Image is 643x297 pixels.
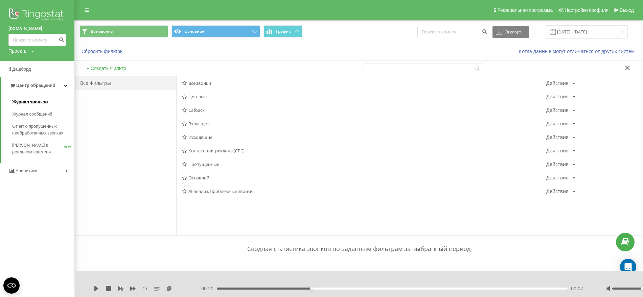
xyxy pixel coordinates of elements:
button: Все звонки [79,25,168,38]
div: Open Intercom Messenger [620,259,636,275]
span: Все звонки [91,29,113,34]
a: [DOMAIN_NAME] [8,25,66,32]
button: График [263,25,302,38]
span: Отчет о пропущенных необработанных звонках [12,123,71,137]
a: [PERSON_NAME] в реальном времениNEW [12,139,74,158]
div: Действия [546,189,569,194]
span: 1 x [142,285,147,292]
span: Центр обращений [16,83,55,88]
div: Проекты [8,48,27,54]
div: Действия [546,162,569,167]
span: Все звонки [182,81,546,85]
span: Реферальная программа [497,7,553,13]
span: 00:07 [571,285,583,292]
span: Настройки профиля [565,7,608,13]
div: Действия [546,108,569,113]
span: AI-анализ. Проблемные звонки [182,189,546,194]
div: Все Фильтры [75,76,176,90]
span: Callback [182,108,546,113]
input: Поиск по номеру [8,34,66,46]
span: Журнал сообщений [12,111,52,118]
button: Open CMP widget [3,277,20,294]
button: Сбросить фильтры [79,48,127,54]
span: - 00:20 [200,285,217,292]
span: Аналитика [16,168,37,173]
div: Accessibility label [310,287,313,290]
button: + Создать Фильтр [85,65,128,71]
div: Действия [546,81,569,85]
p: Сводная статистика звонков по заданным фильтрам за выбранный период [79,231,638,253]
button: Экспорт [492,26,529,38]
div: Действия [546,135,569,140]
span: Исходящие [182,135,546,140]
span: Дашборд [12,67,31,72]
input: Поиск по номеру [417,26,489,38]
span: Целевые [182,94,546,99]
a: Когда данные могут отличаться от других систем [519,48,638,54]
span: Основной [182,175,546,180]
a: Отчет о пропущенных необработанных звонках [12,120,74,139]
span: Входящие [182,121,546,126]
span: Журнал звонков [12,99,48,105]
span: Выход [620,7,634,13]
span: График [276,29,291,34]
span: [PERSON_NAME] в реальном времени [12,142,64,155]
span: Пропущенные [182,162,546,167]
button: Закрыть [623,65,633,72]
span: Контекстная реклама (CPC) [182,148,546,153]
div: Действия [546,148,569,153]
div: Действия [546,121,569,126]
a: Журнал звонков [12,96,74,108]
img: Ringostat logo [8,7,66,24]
a: Журнал сообщений [12,108,74,120]
button: Основной [171,25,260,38]
div: Действия [546,94,569,99]
div: Действия [546,175,569,180]
a: Центр обращений [1,77,74,94]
